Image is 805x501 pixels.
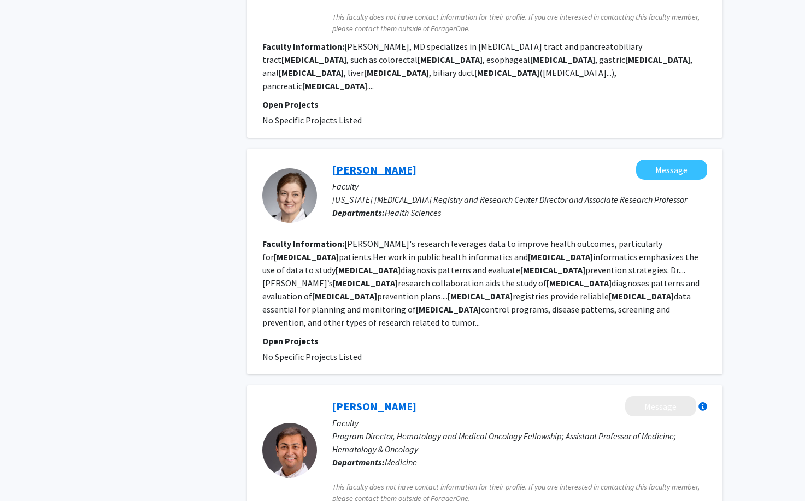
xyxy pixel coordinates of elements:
b: [MEDICAL_DATA] [274,251,339,262]
a: [PERSON_NAME] [332,163,416,176]
p: Faculty [332,416,707,429]
b: [MEDICAL_DATA] [364,67,429,78]
b: [MEDICAL_DATA] [336,264,401,275]
p: Open Projects [262,334,707,347]
p: Program Director, Hematology and Medical Oncology Fellowship; Assistant Professor of Medicine; He... [332,429,707,456]
span: No Specific Projects Listed [262,115,362,126]
div: More information [698,402,707,411]
span: No Specific Projects Listed [262,351,362,362]
button: Message Iris Zachary [636,160,707,180]
b: Departments: [332,207,385,218]
b: [MEDICAL_DATA] [474,67,539,78]
span: Medicine [385,457,417,468]
b: [MEDICAL_DATA] [416,304,481,315]
b: [MEDICAL_DATA] [547,278,612,288]
span: Health Sciences [385,207,441,218]
p: Open Projects [262,98,707,111]
p: Faculty [332,180,707,193]
b: [MEDICAL_DATA] [448,291,513,302]
b: [MEDICAL_DATA] [609,291,674,302]
b: [MEDICAL_DATA] [528,251,593,262]
p: [US_STATE] [MEDICAL_DATA] Registry and Research Center Director and Associate Research Professor [332,193,707,206]
span: This faculty does not have contact information for their profile. If you are interested in contac... [332,11,707,34]
b: [MEDICAL_DATA] [302,80,367,91]
b: Faculty Information: [262,238,344,249]
iframe: Chat [8,452,46,493]
fg-read-more: [PERSON_NAME]'s research leverages data to improve health outcomes, particularly for patients.Her... [262,238,700,328]
b: [MEDICAL_DATA] [333,278,398,288]
b: [MEDICAL_DATA] [530,54,595,65]
b: [MEDICAL_DATA] [418,54,483,65]
b: Departments: [332,457,385,468]
b: [MEDICAL_DATA] [625,54,690,65]
b: [MEDICAL_DATA] [279,67,344,78]
fg-read-more: [PERSON_NAME], MD specializes in [MEDICAL_DATA] tract and pancreatobiliary tract , such as colore... [262,41,692,91]
b: Faculty Information: [262,41,344,52]
b: [MEDICAL_DATA] [312,291,377,302]
a: [PERSON_NAME] [332,399,416,413]
button: Message Kushal Naha [625,396,696,416]
b: [MEDICAL_DATA] [281,54,346,65]
b: [MEDICAL_DATA] [520,264,585,275]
